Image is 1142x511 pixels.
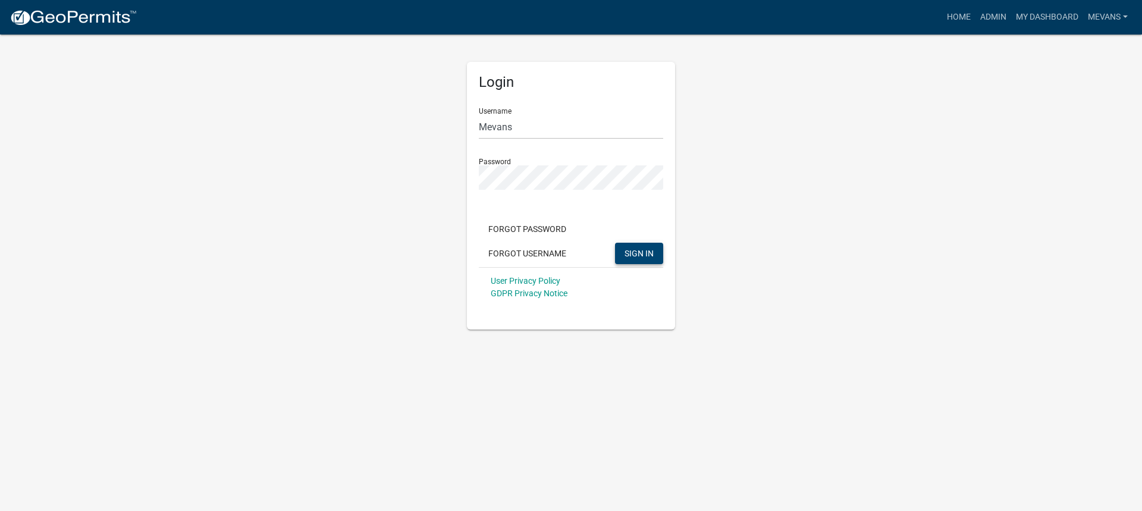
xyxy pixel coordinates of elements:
a: User Privacy Policy [491,276,560,286]
h5: Login [479,74,663,91]
a: Admin [975,6,1011,29]
span: SIGN IN [625,248,654,258]
a: Mevans [1083,6,1132,29]
a: My Dashboard [1011,6,1083,29]
button: Forgot Username [479,243,576,264]
a: GDPR Privacy Notice [491,289,567,298]
a: Home [942,6,975,29]
button: Forgot Password [479,218,576,240]
button: SIGN IN [615,243,663,264]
